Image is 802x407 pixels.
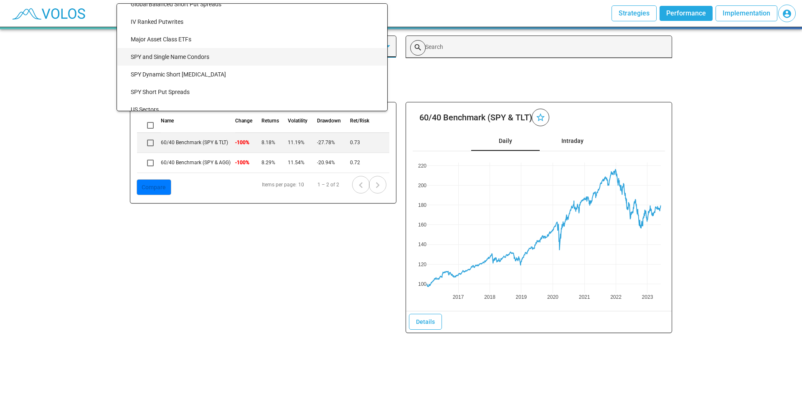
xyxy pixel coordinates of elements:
[131,66,380,83] span: SPY Dynamic Short [MEDICAL_DATA]
[131,31,380,48] span: Major Asset Class ETFs
[131,48,380,66] span: SPY and Single Name Condors
[131,83,380,101] span: SPY Short Put Spreads
[131,13,380,31] span: IV Ranked Putwrites
[131,101,380,118] span: US Sectors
